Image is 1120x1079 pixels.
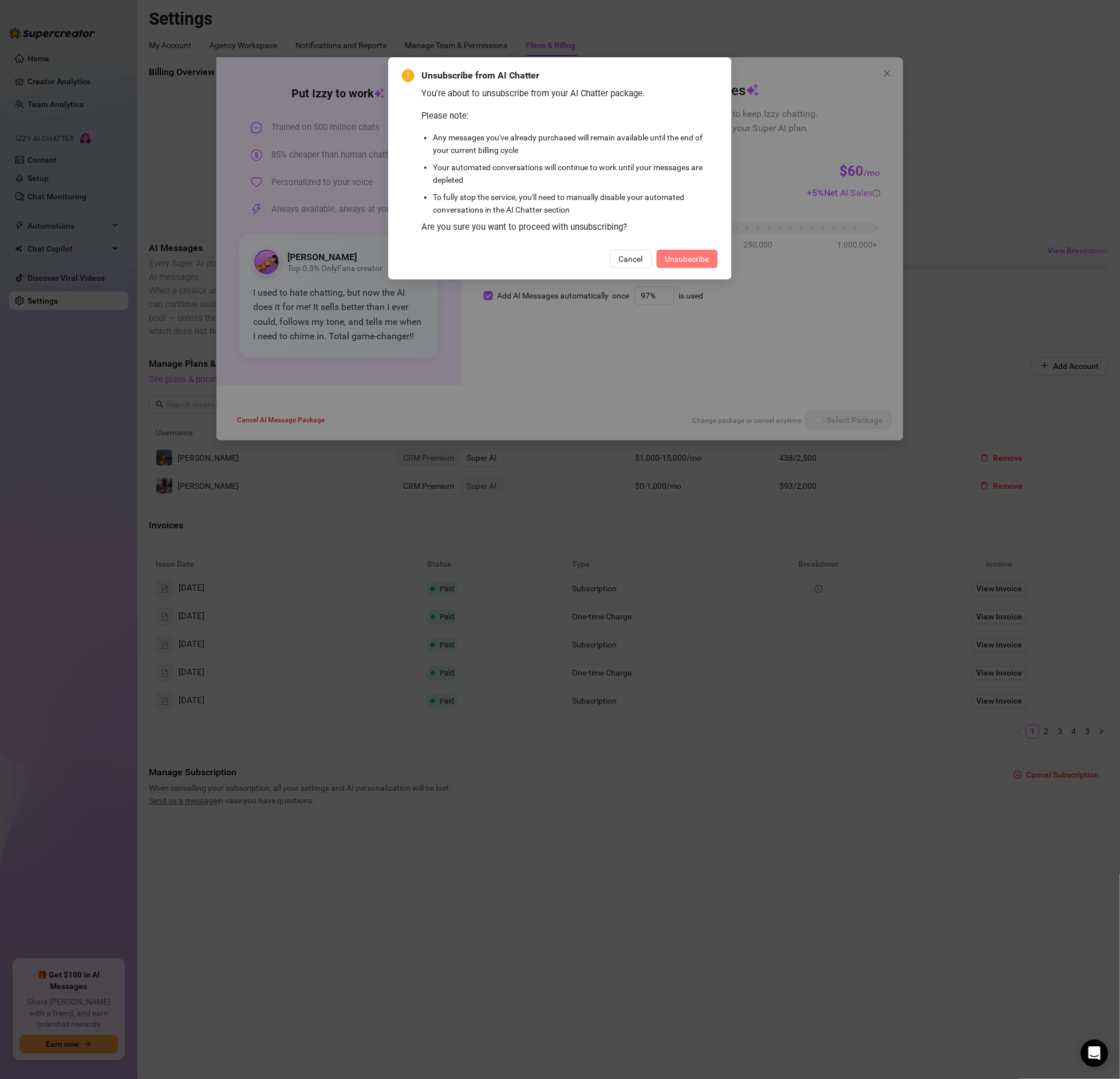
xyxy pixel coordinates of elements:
[433,161,718,186] li: Your automated conversations will continue to work until your messages are depleted
[421,87,718,101] div: You're about to unsubscribe from your AI Chatter package.
[665,254,709,264] span: Unsubscribe
[421,109,718,123] div: Please note:
[433,131,718,156] li: Any messages you've already purchased will remain available until the end of your current billing...
[657,250,718,268] button: Unsubscribe
[619,254,643,264] span: Cancel
[421,69,718,83] span: Unsubscribe from AI Chatter
[1081,1040,1109,1068] div: Open Intercom Messenger
[402,69,415,82] span: exclamation-circle
[433,191,718,216] li: To fully stop the service, you'll need to manually disable your automated conversations in the AI...
[421,221,718,234] div: Are you sure you want to proceed with unsubscribing?
[610,250,652,268] button: Cancel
